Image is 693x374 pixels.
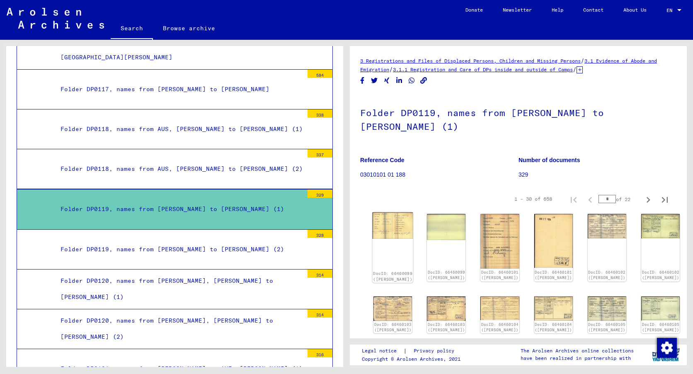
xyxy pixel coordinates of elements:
[581,57,584,64] span: /
[582,191,598,207] button: Previous page
[428,270,465,280] a: DocID: 66460099 ([PERSON_NAME])
[373,296,412,321] img: 001.jpg
[383,75,391,86] button: Share on Xing
[54,273,303,305] div: Folder DP0120, names from [PERSON_NAME], [PERSON_NAME] to [PERSON_NAME] (1)
[480,214,519,269] img: 001.jpg
[395,75,404,86] button: Share on LinkedIn
[657,338,676,357] div: Change consent
[573,66,577,73] span: /
[54,201,303,217] div: Folder DP0119, names from [PERSON_NAME] to [PERSON_NAME] (1)
[598,195,640,203] div: of 22
[54,81,303,97] div: Folder DP0117, names from [PERSON_NAME] to [PERSON_NAME]
[428,322,465,333] a: DocID: 66460103 ([PERSON_NAME])
[360,170,518,179] p: 03010101 01 188
[308,230,332,238] div: 328
[111,18,153,40] a: Search
[370,75,379,86] button: Share on Twitter
[54,161,303,177] div: Folder DP0118, names from AUS, [PERSON_NAME] to [PERSON_NAME] (2)
[657,338,677,358] img: Change consent
[521,355,634,362] p: have been realized in partnership with
[519,157,580,163] b: Number of documents
[153,18,225,38] a: Browse archive
[308,309,332,318] div: 314
[588,296,626,321] img: 001.jpg
[308,270,332,278] div: 314
[657,191,673,207] button: Last page
[427,214,465,240] img: 002.jpg
[308,70,332,78] div: 584
[54,313,303,345] div: Folder DP0120, names from [PERSON_NAME], [PERSON_NAME] to [PERSON_NAME] (2)
[650,344,681,365] img: yv_logo.png
[480,296,519,321] img: 001.jpg
[666,7,676,13] span: EN
[565,191,582,207] button: First page
[640,191,657,207] button: Next page
[407,75,416,86] button: Share on WhatsApp
[535,322,572,333] a: DocID: 66460104 ([PERSON_NAME])
[521,347,634,355] p: The Arolsen Archives online collections
[514,195,552,203] div: 1 – 30 of 658
[308,349,332,357] div: 316
[641,214,680,238] img: 002.jpg
[360,94,676,144] h1: Folder DP0119, names from [PERSON_NAME] to [PERSON_NAME] (1)
[642,322,679,333] a: DocID: 66460105 ([PERSON_NAME])
[358,75,367,86] button: Share on Facebook
[534,296,573,321] img: 002.jpg
[360,58,581,64] a: 3 Registrations and Files of Displaced Persons, Children and Missing Persons
[481,322,519,333] a: DocID: 66460104 ([PERSON_NAME])
[54,241,303,257] div: Folder DP0119, names from [PERSON_NAME] to [PERSON_NAME] (2)
[54,33,303,66] div: Folder DP0116, names from [GEOGRAPHIC_DATA][PERSON_NAME] to [GEOGRAPHIC_DATA][PERSON_NAME]
[481,270,519,280] a: DocID: 66460101 ([PERSON_NAME])
[308,149,332,158] div: 337
[642,270,679,280] a: DocID: 66460102 ([PERSON_NAME])
[360,157,405,163] b: Reference Code
[534,214,573,268] img: 002.jpg
[588,322,625,333] a: DocID: 66460105 ([PERSON_NAME])
[389,66,393,73] span: /
[393,66,573,73] a: 3.1.1 Registration and Care of DPs inside and outside of Camps
[588,270,625,280] a: DocID: 66460102 ([PERSON_NAME])
[7,8,104,29] img: Arolsen_neg.svg
[427,296,465,321] img: 002.jpg
[362,347,403,355] a: Legal notice
[407,347,464,355] a: Privacy policy
[308,189,332,198] div: 329
[535,270,572,280] a: DocID: 66460101 ([PERSON_NAME])
[588,214,626,238] img: 001.jpg
[373,271,412,282] a: DocID: 66460099 ([PERSON_NAME])
[419,75,428,86] button: Copy link
[308,109,332,118] div: 338
[54,121,303,137] div: Folder DP0118, names from AUS, [PERSON_NAME] to [PERSON_NAME] (1)
[373,212,413,239] img: 001.jpg
[362,347,464,355] div: |
[374,322,412,333] a: DocID: 66460103 ([PERSON_NAME])
[641,296,680,321] img: 002.jpg
[519,170,676,179] p: 329
[362,355,464,363] p: Copyright © Arolsen Archives, 2021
